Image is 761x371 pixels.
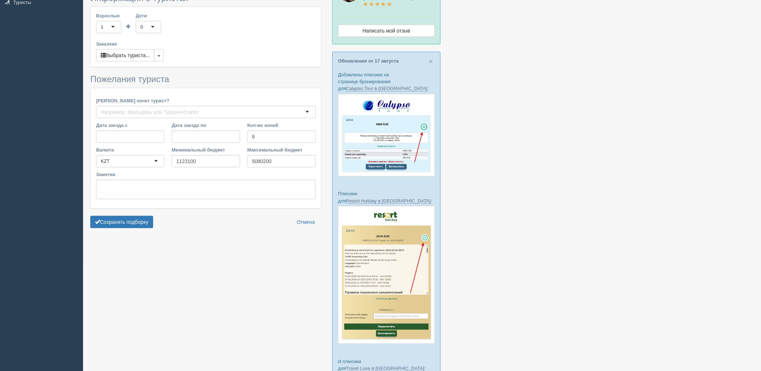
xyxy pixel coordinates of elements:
[338,25,435,37] a: Написать мой отзыв
[96,97,316,104] label: [PERSON_NAME] хочет турист?
[338,94,435,177] img: calypso-tour-proposal-crm-for-travel-agency.jpg
[96,49,155,61] button: Выбрать туриста...
[292,216,320,228] a: Отмена
[90,74,169,84] span: Пожелания туриста
[247,122,316,129] label: Кол-во ночей
[96,171,316,178] label: Заметки
[338,190,435,204] p: Плюсики для :
[96,40,316,47] label: Заказчик
[172,122,240,129] label: Дата заезда по
[247,131,316,143] input: 7-10 или 7,10,14
[140,24,143,31] div: 0
[247,146,316,153] label: Максимальный бюджет
[338,71,435,92] p: Добавлены плюсики на странице бронирования для :
[101,108,201,116] input: Например: Мальдивы или Турция+Египет
[96,122,164,129] label: Дата заезда с
[346,198,431,204] a: Resort Holiday в [GEOGRAPHIC_DATA]
[172,146,240,153] label: Минимальный бюджет
[429,57,433,65] button: Close
[96,146,164,153] label: Валюта
[101,24,103,31] div: 1
[96,12,121,19] label: Взрослые
[338,206,435,344] img: resort-holiday-%D0%BF%D1%96%D0%B4%D0%B1%D1%96%D1%80%D0%BA%D0%B0-%D1%81%D1%80%D0%BC-%D0%B4%D0%BB%D...
[136,12,161,19] label: Дети
[90,216,153,228] button: Сохранить подборку
[101,158,110,165] div: KZT
[338,58,399,64] a: Обновления от 17 августа
[346,86,427,91] a: Calypso Tour в [GEOGRAPHIC_DATA]
[429,57,433,65] span: ×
